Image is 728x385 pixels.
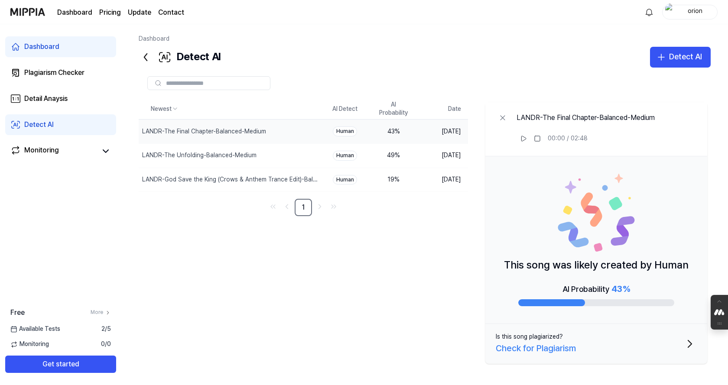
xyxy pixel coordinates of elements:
[24,94,68,104] div: Detail Anaysis
[418,168,468,192] td: [DATE]
[139,35,169,42] a: Dashboard
[496,341,576,355] div: Check for Plagiarism
[496,333,563,341] div: Is this song plagiarized?
[376,175,411,184] div: 19 %
[665,3,676,21] img: profile
[333,126,357,136] div: Human
[611,284,630,294] span: 43 %
[314,201,326,213] a: Go to next page
[24,120,54,130] div: Detect AI
[10,145,97,157] a: Monitoring
[650,47,711,68] button: Detect AI
[10,307,25,318] span: Free
[91,309,111,316] a: More
[101,340,111,349] span: 0 / 0
[321,99,369,120] th: AI Detect
[295,199,312,216] a: 1
[418,143,468,168] td: [DATE]
[5,114,116,135] a: Detect AI
[158,7,184,18] a: Contact
[24,145,59,157] div: Monitoring
[328,201,340,213] a: Go to last page
[669,51,702,63] div: Detect AI
[644,7,654,17] img: 알림
[99,7,121,18] a: Pricing
[139,47,221,68] div: Detect AI
[418,99,468,120] th: Date
[418,120,468,144] td: [DATE]
[662,5,718,19] button: profileorion
[5,62,116,83] a: Plagiarism Checker
[548,134,588,143] div: 00:00 / 02:48
[5,88,116,109] a: Detail Anaysis
[562,282,630,296] div: AI Probability
[517,113,655,123] div: LANDR-The Final Chapter-Balanced-Medium
[485,324,707,364] button: Is this song plagiarized?Check for Plagiarism
[557,174,635,252] img: Human
[57,7,92,18] a: Dashboard
[5,356,116,373] button: Get started
[101,325,111,333] span: 2 / 5
[333,151,357,161] div: Human
[142,127,266,136] div: LANDR-The Final Chapter-Balanced-Medium
[10,325,60,333] span: Available Tests
[24,68,84,78] div: Plagiarism Checker
[139,199,468,216] nav: pagination
[10,340,49,349] span: Monitoring
[281,201,293,213] a: Go to previous page
[267,201,279,213] a: Go to first page
[376,127,411,136] div: 43 %
[142,151,257,160] div: LANDR-The Unfolding-Balanced-Medium
[5,36,116,57] a: Dashboard
[504,257,689,273] p: This song was likely created by Human
[376,151,411,160] div: 49 %
[128,7,151,18] a: Update
[369,99,418,120] th: AI Probability
[333,175,357,185] div: Human
[142,175,319,184] div: LANDR-God Save the King (Crows & Anthem Trance Edit)-Balanced-Medium
[24,42,59,52] div: Dashboard
[678,7,712,16] div: orion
